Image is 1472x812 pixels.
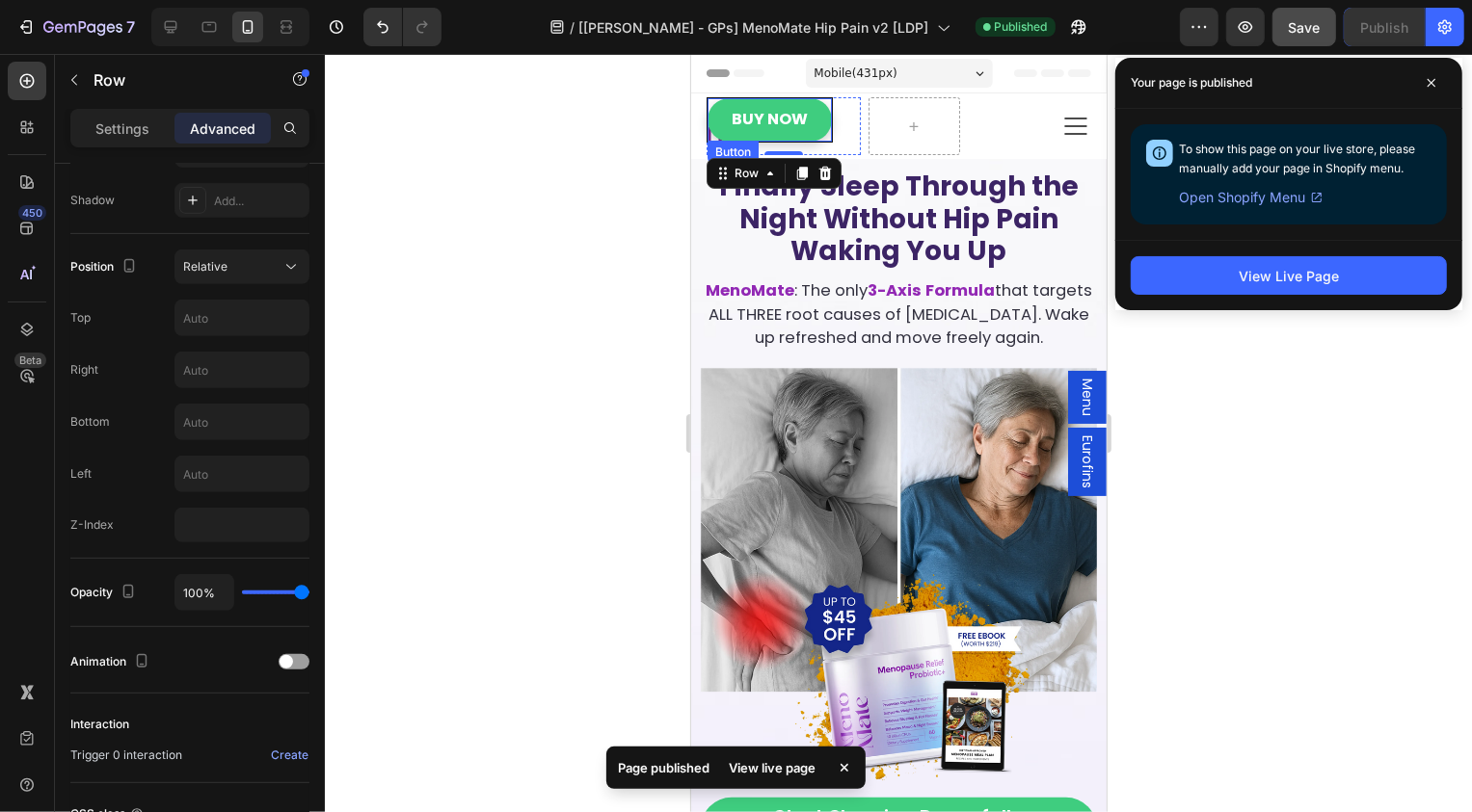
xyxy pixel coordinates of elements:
div: Animation [70,649,153,675]
div: Undo/Redo [363,8,442,46]
p: Advanced [190,118,255,139]
input: Auto [175,353,308,387]
div: Right [70,361,98,379]
button: 7 [8,8,144,46]
span: / [571,17,575,38]
div: 450 [18,205,46,221]
iframe: To enrich screen reader interactions, please activate Accessibility in Grammarly extension settings [691,54,1107,812]
input: Auto [175,405,308,439]
p: 7 [126,15,135,39]
span: To show this page on your live store, please manually add your page in Shopify menu. [1179,142,1415,175]
div: Top [70,309,91,327]
p: Settings [95,118,149,139]
div: Bottom [70,413,110,431]
span: [[PERSON_NAME] - GPs] MenoMate Hip Pain v2 [LDP] [579,17,929,38]
input: Auto [175,575,233,610]
p: Your page is published [1131,73,1252,92]
div: Position [70,254,141,280]
div: Beta [14,353,46,368]
input: Auto [175,301,308,335]
div: View Live Page [1239,266,1339,286]
div: Opacity [70,580,140,606]
span: Open Shopify Menu [1179,186,1305,209]
div: Left [70,465,92,483]
p: Start sleeping peacefully save $45 [DATE] [84,751,333,798]
button: Save [1272,8,1336,46]
div: Add... [214,193,305,210]
button: View Live Page [1131,256,1447,295]
input: Auto [175,457,308,491]
span: Trigger 0 interaction [70,747,182,764]
button: Create [270,744,309,767]
span: Save [1289,19,1321,36]
div: View live page [717,754,827,781]
div: Interaction [70,716,129,733]
button: Publish [1344,8,1425,46]
p: Row [94,68,257,92]
div: Shadow [70,192,115,209]
div: Z-Index [70,516,114,534]
span: Published [995,18,1048,36]
button: Relative [174,249,309,284]
span: Relative [183,259,227,274]
a: Start sleeping peacefullysave $45 [DATE] [10,744,406,805]
p: Page published [618,758,709,777]
div: Create [271,747,308,764]
div: Publish [1360,17,1408,38]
